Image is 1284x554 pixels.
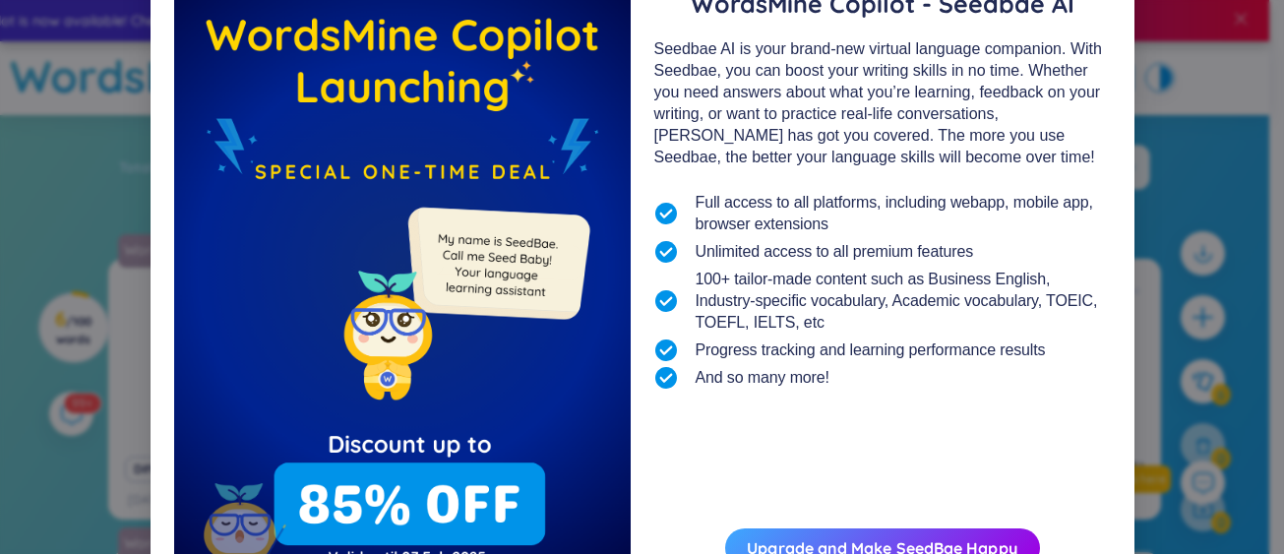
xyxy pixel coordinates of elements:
[696,192,1111,235] span: Full access to all platforms, including webapp, mobile app, browser extensions
[696,269,1111,334] span: 100+ tailor-made content such as Business English, Industry-specific vocabulary, Academic vocabul...
[654,38,1111,168] div: Seedbae AI is your brand-new virtual language companion. With Seedbae, you can boost your writing...
[696,367,829,389] span: And so many more!
[696,241,974,263] span: Unlimited access to all premium features
[696,339,1046,361] span: Progress tracking and learning performance results
[398,167,594,363] img: minionSeedbaeMessage.35ffe99e.png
